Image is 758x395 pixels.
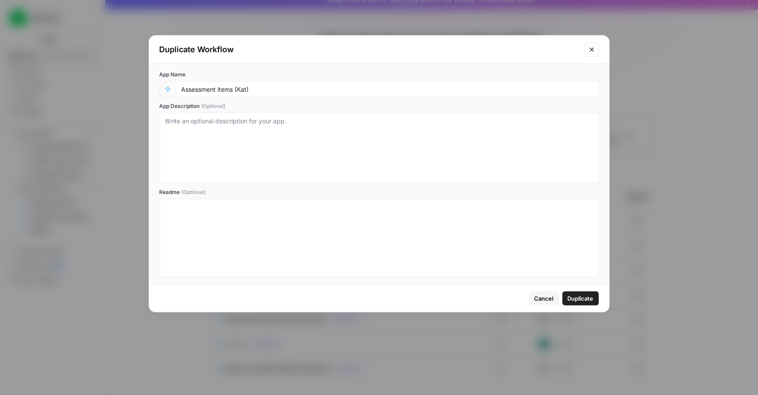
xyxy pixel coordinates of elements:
button: Close modal [585,43,599,57]
label: App Name [160,71,599,79]
label: Readme [160,188,599,196]
button: Duplicate [562,291,599,305]
label: App Description [160,102,599,110]
div: Duplicate Workflow [160,43,580,56]
span: Duplicate [568,294,594,303]
input: Untitled [181,85,593,93]
button: Cancel [529,291,559,305]
span: Cancel [534,294,554,303]
span: (Optional) [202,102,226,110]
span: (Optional) [182,188,206,196]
